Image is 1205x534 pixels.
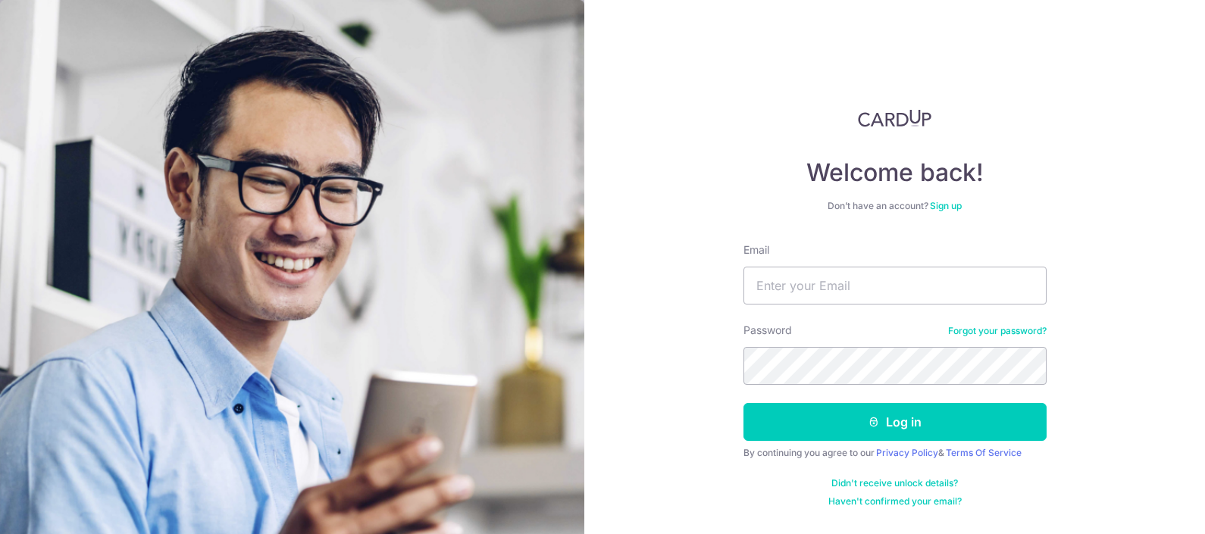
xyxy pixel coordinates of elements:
[831,477,958,489] a: Didn't receive unlock details?
[743,447,1047,459] div: By continuing you agree to our &
[858,109,932,127] img: CardUp Logo
[743,403,1047,441] button: Log in
[930,200,962,211] a: Sign up
[743,158,1047,188] h4: Welcome back!
[876,447,938,458] a: Privacy Policy
[946,447,1022,458] a: Terms Of Service
[743,242,769,258] label: Email
[743,267,1047,304] input: Enter your Email
[743,323,792,338] label: Password
[948,325,1047,337] a: Forgot your password?
[743,200,1047,212] div: Don’t have an account?
[828,495,962,507] a: Haven't confirmed your email?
